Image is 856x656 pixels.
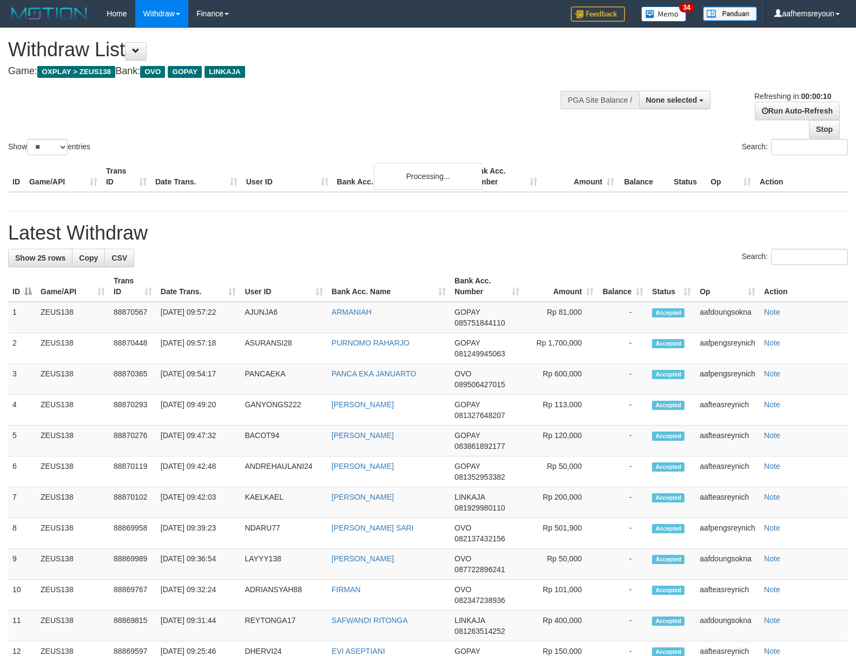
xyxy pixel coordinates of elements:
span: Accepted [652,370,684,379]
td: 11 [8,611,36,641]
td: [DATE] 09:36:54 [156,549,241,580]
a: Note [764,616,780,625]
td: 9 [8,549,36,580]
a: EVI ASEPTIANI [332,647,385,655]
td: - [598,549,648,580]
select: Showentries [27,139,68,155]
td: 5 [8,426,36,456]
label: Search: [742,249,848,265]
td: aafdoungsokna [695,302,760,333]
td: Rp 600,000 [524,364,598,395]
td: ZEUS138 [36,333,109,364]
td: [DATE] 09:47:32 [156,426,241,456]
img: MOTION_logo.png [8,5,90,22]
td: Rp 501,900 [524,518,598,549]
td: - [598,426,648,456]
td: ZEUS138 [36,364,109,395]
td: NDARU77 [240,518,327,549]
td: ZEUS138 [36,549,109,580]
a: Note [764,431,780,440]
span: CSV [111,254,127,262]
td: - [598,487,648,518]
td: ZEUS138 [36,487,109,518]
span: Copy [79,254,98,262]
td: [DATE] 09:57:22 [156,302,241,333]
td: 88869767 [109,580,156,611]
td: aafteasreynich [695,580,760,611]
td: 6 [8,456,36,487]
a: Stop [809,120,840,138]
span: Copy 082347238936 to clipboard [455,596,505,605]
td: 88869958 [109,518,156,549]
span: LINKAJA [455,493,485,501]
td: 7 [8,487,36,518]
a: Note [764,524,780,532]
input: Search: [771,139,848,155]
td: Rp 120,000 [524,426,598,456]
span: 34 [679,3,694,12]
input: Search: [771,249,848,265]
span: Copy 087722896241 to clipboard [455,565,505,574]
td: [DATE] 09:49:20 [156,395,241,426]
td: ASURANSI28 [240,333,327,364]
td: Rp 1,700,000 [524,333,598,364]
a: ARMANIAH [332,308,372,316]
td: Rp 50,000 [524,456,598,487]
td: [DATE] 09:42:48 [156,456,241,487]
span: GOPAY [168,66,202,78]
th: Balance [618,161,669,192]
th: ID [8,161,25,192]
td: PANCAEKA [240,364,327,395]
a: Note [764,585,780,594]
th: Action [755,161,848,192]
td: 88870293 [109,395,156,426]
td: GANYONGS222 [240,395,327,426]
td: 88869815 [109,611,156,641]
td: aafpengsreynich [695,364,760,395]
a: Copy [72,249,105,267]
th: Op: activate to sort column ascending [695,271,760,302]
button: None selected [639,91,711,109]
td: [DATE] 09:39:23 [156,518,241,549]
a: [PERSON_NAME] [332,462,394,471]
td: Rp 50,000 [524,549,598,580]
strong: 00:00:10 [801,92,831,101]
td: aafdoungsokna [695,549,760,580]
span: Accepted [652,401,684,410]
th: ID: activate to sort column descending [8,271,36,302]
td: [DATE] 09:32:24 [156,580,241,611]
span: Accepted [652,308,684,317]
a: [PERSON_NAME] [332,554,394,563]
a: [PERSON_NAME] SARI [332,524,414,532]
span: Copy 083861892177 to clipboard [455,442,505,450]
span: GOPAY [455,339,480,347]
th: Balance: activate to sort column ascending [598,271,648,302]
th: Bank Acc. Name: activate to sort column ascending [327,271,450,302]
span: Copy 081327648207 to clipboard [455,411,505,420]
td: 88869989 [109,549,156,580]
a: Note [764,339,780,347]
th: Trans ID: activate to sort column ascending [109,271,156,302]
span: Copy 082137432156 to clipboard [455,534,505,543]
a: Note [764,647,780,655]
h4: Game: Bank: [8,66,560,77]
a: [PERSON_NAME] [332,431,394,440]
td: Rp 400,000 [524,611,598,641]
td: 10 [8,580,36,611]
td: aafdoungsokna [695,611,760,641]
span: GOPAY [455,647,480,655]
span: LINKAJA [455,616,485,625]
span: Copy 081352953382 to clipboard [455,473,505,481]
td: 3 [8,364,36,395]
a: FIRMAN [332,585,361,594]
span: GOPAY [455,308,480,316]
td: BACOT94 [240,426,327,456]
th: Amount [542,161,618,192]
td: aafteasreynich [695,456,760,487]
th: Status [669,161,706,192]
span: OVO [455,524,471,532]
a: Run Auto-Refresh [755,102,840,120]
td: ZEUS138 [36,302,109,333]
img: Button%20Memo.svg [641,6,687,22]
th: Op [706,161,755,192]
